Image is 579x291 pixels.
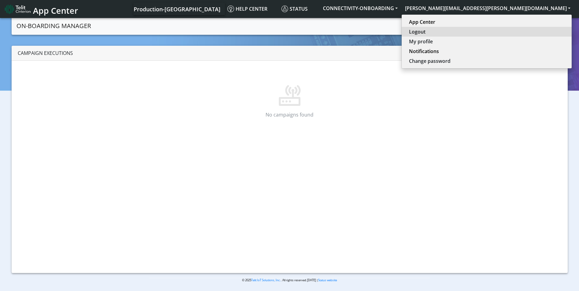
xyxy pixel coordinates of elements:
[318,278,337,282] a: Status website
[409,48,564,55] a: Notifications
[270,67,309,106] img: No more campaigns found
[133,3,220,15] a: Your current platform instance
[5,4,31,14] img: logo-telit-cinterion-gw-new.png
[319,3,401,14] button: CONNECTIVITY-ONBOARDING
[401,3,574,14] button: [PERSON_NAME][EMAIL_ADDRESS][PERSON_NAME][DOMAIN_NAME]
[402,37,572,46] button: My profile
[279,3,319,15] a: Status
[225,3,279,15] a: Help center
[402,56,572,66] button: Change password
[149,278,430,282] p: © 2025 . All rights reserved.[DATE] |
[402,27,572,37] button: Logout
[227,5,267,12] span: Help center
[402,46,572,56] button: Notifications
[33,5,78,16] span: App Center
[227,5,234,12] img: knowledge.svg
[402,17,572,27] button: App Center
[134,5,220,13] span: Production-[GEOGRAPHIC_DATA]
[281,5,288,12] img: status.svg
[28,111,551,118] p: No campaigns found
[409,18,564,26] a: App Center
[281,5,308,12] span: Status
[12,46,568,61] div: Campaign Executions
[5,2,77,16] a: App Center
[16,20,91,32] a: On-Boarding Manager
[251,278,281,282] a: Telit IoT Solutions, Inc.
